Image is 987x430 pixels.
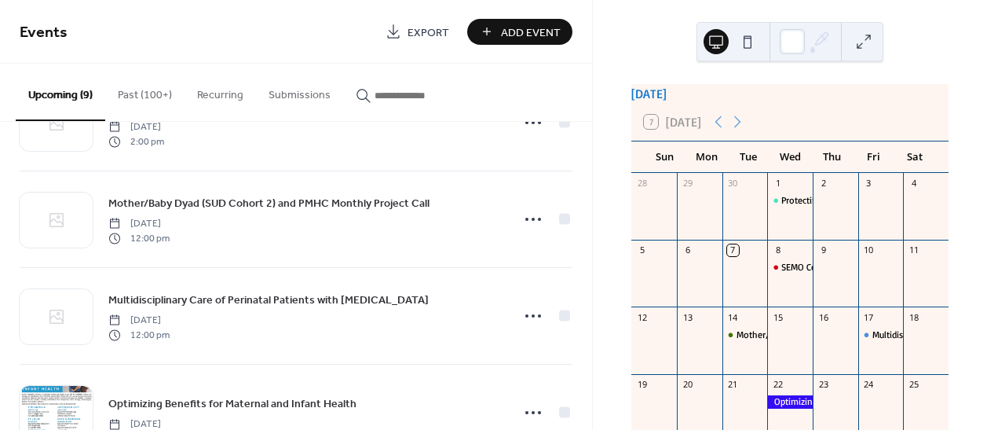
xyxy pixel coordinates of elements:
[108,217,170,231] span: [DATE]
[108,231,170,245] span: 12:00 pm
[108,196,430,212] span: Mother/Baby Dyad (SUD Cohort 2) and PMHC Monthly Project Call
[108,291,429,309] a: Multidisciplinary Care of Perinatal Patients with [MEDICAL_DATA]
[108,120,164,134] span: [DATE]
[863,244,875,256] div: 10
[20,17,68,48] span: Events
[374,19,461,45] a: Export
[781,261,899,274] div: SEMO Community Health Fair
[185,64,256,119] button: Recurring
[256,64,343,119] button: Submissions
[767,395,813,409] div: Optimizing Benefits for Maternal and Infant Health
[769,141,811,173] div: Wed
[817,379,829,391] div: 23
[108,292,429,309] span: Multidisciplinary Care of Perinatal Patients with [MEDICAL_DATA]
[685,141,727,173] div: Mon
[781,194,985,208] div: Protecting Medicaid and SNAP for Kids and Families
[908,244,919,256] div: 11
[631,84,949,103] div: [DATE]
[858,329,904,342] div: Multidisciplinary Care of Perinatal Patients with Opioid Use Disorder
[817,244,829,256] div: 9
[772,311,784,323] div: 15
[682,379,693,391] div: 20
[908,178,919,189] div: 4
[108,328,170,342] span: 12:00 pm
[636,311,648,323] div: 12
[682,311,693,323] div: 13
[908,379,919,391] div: 25
[772,178,784,189] div: 1
[727,178,739,189] div: 30
[108,314,170,328] span: [DATE]
[727,244,739,256] div: 7
[772,379,784,391] div: 22
[636,379,648,391] div: 19
[863,178,875,189] div: 3
[894,141,936,173] div: Sat
[772,244,784,256] div: 8
[467,19,572,45] button: Add Event
[108,134,164,149] span: 2:00 pm
[636,244,648,256] div: 5
[817,311,829,323] div: 16
[727,311,739,323] div: 14
[16,64,105,121] button: Upcoming (9)
[811,141,853,173] div: Thu
[767,261,813,274] div: SEMO Community Health Fair
[682,244,693,256] div: 6
[817,178,829,189] div: 2
[108,395,356,413] a: Optimizing Benefits for Maternal and Infant Health
[863,311,875,323] div: 17
[863,379,875,391] div: 24
[682,178,693,189] div: 29
[727,141,769,173] div: Tue
[408,24,449,41] span: Export
[636,178,648,189] div: 28
[108,396,356,413] span: Optimizing Benefits for Maternal and Infant Health
[727,379,739,391] div: 21
[105,64,185,119] button: Past (100+)
[722,329,768,342] div: Mother/Baby Dyad (SUD Cohort 2) and PMHC Monthly Project Call
[501,24,561,41] span: Add Event
[908,311,919,323] div: 18
[853,141,894,173] div: Fri
[108,194,430,212] a: Mother/Baby Dyad (SUD Cohort 2) and PMHC Monthly Project Call
[767,194,813,208] div: Protecting Medicaid and SNAP for Kids and Families
[644,141,685,173] div: Sun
